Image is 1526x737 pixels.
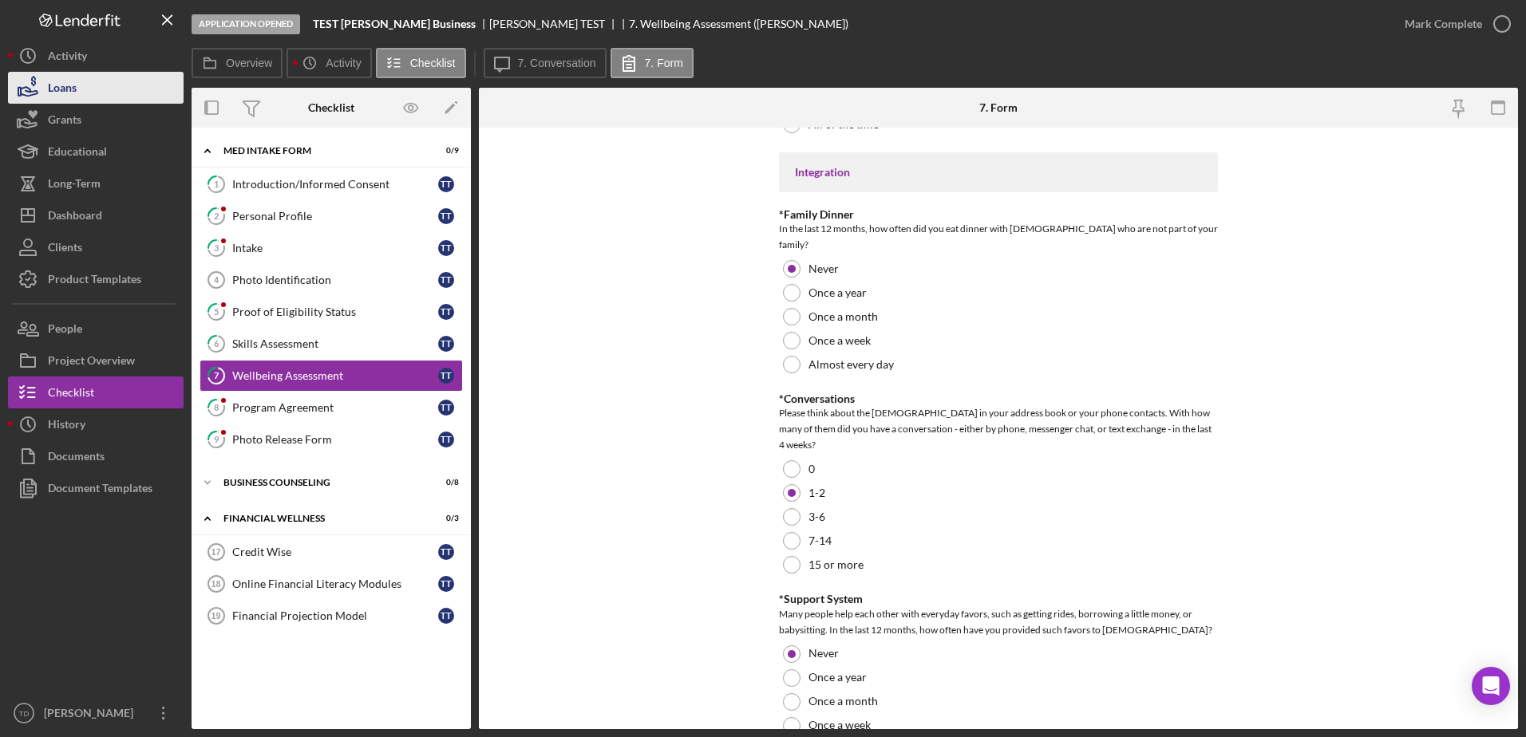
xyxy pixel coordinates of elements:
button: Loans [8,72,184,104]
button: Clients [8,231,184,263]
label: 0 [808,463,815,475]
tspan: 3 [214,242,219,253]
a: Grants [8,104,184,136]
label: 7. Conversation [518,57,596,69]
div: Many people help each other with everyday favors, such as getting rides, borrowing a little money... [779,606,1218,638]
a: 1Introduction/Informed ConsentTT [200,168,463,200]
button: Overview [192,48,283,78]
div: Application Opened [192,14,300,34]
button: 7. Conversation [484,48,607,78]
text: TD [19,709,30,718]
div: T T [438,544,454,560]
b: TEST [PERSON_NAME] Business [313,18,476,30]
tspan: 19 [211,611,220,621]
a: 17Credit WiseTT [200,536,463,568]
button: Project Overview [8,345,184,376]
label: Once a month [808,695,878,707]
div: Documents [48,440,105,476]
a: 4Photo IdentificationTT [200,264,463,296]
div: [PERSON_NAME] TEST [489,18,619,30]
div: Educational [48,136,107,171]
div: Checklist [308,101,354,114]
div: *Conversations [779,392,1218,405]
label: Once a year [808,286,867,299]
tspan: 2 [214,211,219,221]
tspan: 7 [214,370,219,380]
div: *Support System [779,593,1218,605]
tspan: 9 [214,434,219,444]
button: People [8,313,184,345]
label: Once a month [808,310,878,323]
button: Checklist [8,376,184,408]
tspan: 6 [214,338,219,349]
tspan: 17 [211,547,220,557]
div: Photo Release Form [232,433,438,446]
div: T T [438,304,454,320]
a: Educational [8,136,184,167]
div: Credit Wise [232,546,438,558]
button: TD[PERSON_NAME] [8,697,184,729]
button: Mark Complete [1389,8,1518,40]
div: Intake [232,242,438,254]
div: People [48,313,82,349]
label: 3-6 [808,510,825,523]
a: 5Proof of Eligibility StatusTT [200,296,463,328]
div: Product Templates [48,263,141,299]
button: Activity [287,48,371,78]
div: Program Agreement [232,401,438,414]
tspan: 1 [214,179,219,189]
a: 3IntakeTT [200,232,463,264]
div: T T [438,240,454,256]
div: T T [438,208,454,224]
button: Product Templates [8,263,184,295]
div: Financial Projection Model [232,609,438,622]
div: Integration [795,166,1202,179]
div: 7. Wellbeing Assessment ([PERSON_NAME]) [629,18,848,30]
label: 7. Form [645,57,683,69]
label: Checklist [410,57,456,69]
button: Documents [8,440,184,472]
div: Photo Identification [232,274,438,286]
div: Introduction/Informed Consent [232,178,438,191]
div: Please think about the [DEMOGRAPHIC_DATA] in your address book or your phone contacts. With how m... [779,405,1218,453]
button: Long-Term [8,167,184,199]
div: Wellbeing Assessment [232,369,438,382]
div: MED Intake Form [223,146,419,156]
div: 0 / 8 [430,478,459,487]
button: Checklist [376,48,466,78]
tspan: 18 [211,579,220,589]
label: Never [808,647,839,660]
label: Once a week [808,719,871,731]
div: 0 / 9 [430,146,459,156]
div: Clients [48,231,82,267]
a: Activity [8,40,184,72]
div: *Family Dinner [779,208,1218,221]
label: 1-2 [808,487,825,499]
button: History [8,408,184,440]
a: 19Financial Projection ModelTT [200,600,463,632]
label: Never [808,262,839,275]
button: Document Templates [8,472,184,504]
div: 7. Form [979,101,1018,114]
div: Checklist [48,376,94,412]
div: T T [438,576,454,592]
div: 0 / 3 [430,514,459,523]
label: 7-14 [808,534,832,547]
label: Once a year [808,671,867,684]
label: Overview [226,57,272,69]
div: Skills Assessment [232,337,438,350]
label: 15 or more [808,558,864,571]
div: Loans [48,72,77,108]
label: Almost every day [808,358,894,371]
button: Dashboard [8,199,184,231]
div: Activity [48,40,87,76]
div: T T [438,400,454,416]
label: Once a week [808,334,871,347]
a: 9Photo Release FormTT [200,424,463,455]
a: 6Skills AssessmentTT [200,328,463,360]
